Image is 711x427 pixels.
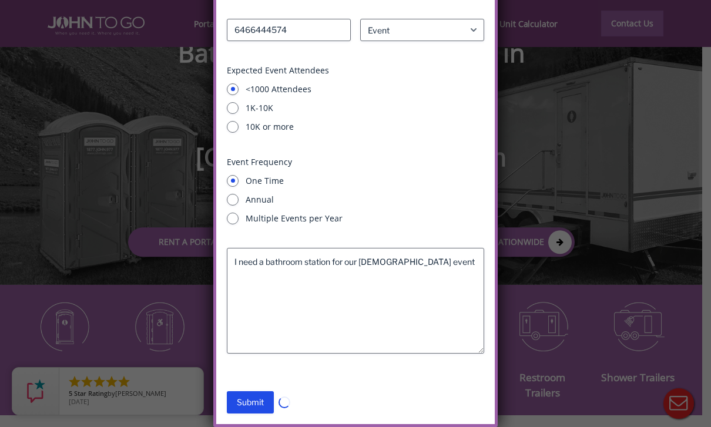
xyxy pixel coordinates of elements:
[246,213,484,224] label: Multiple Events per Year
[227,19,351,41] input: Phone
[246,121,484,133] label: 10K or more
[227,156,292,168] legend: Event Frequency
[246,194,484,206] label: Annual
[246,102,484,114] label: 1K-10K
[246,83,484,95] label: <1000 Attendees
[227,391,274,413] input: Submit
[246,175,484,187] label: One Time
[227,65,329,76] legend: Expected Event Attendees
